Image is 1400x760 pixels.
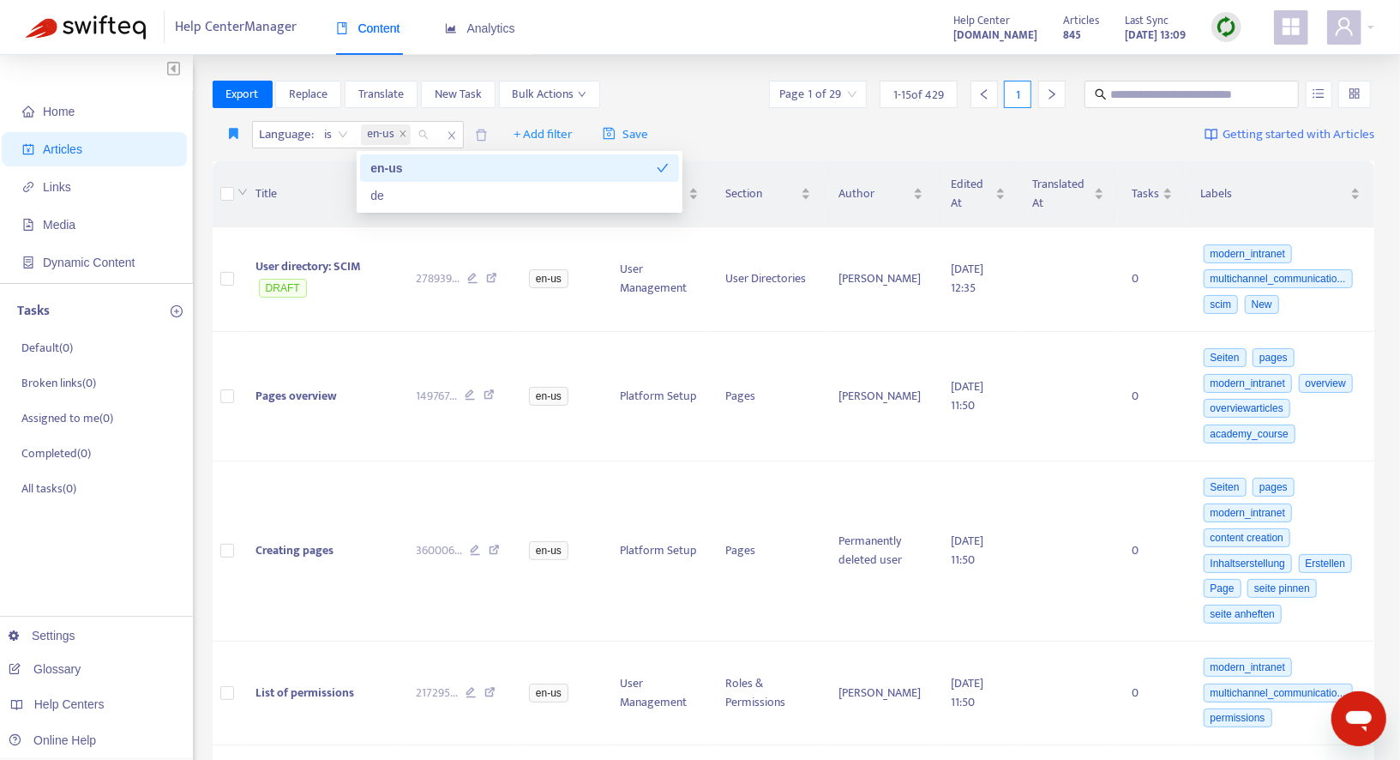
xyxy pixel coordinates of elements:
[237,187,248,197] span: down
[1299,374,1353,393] span: overview
[1334,16,1355,37] span: user
[1019,161,1118,227] th: Translated At
[1216,16,1237,38] img: sync.dc5367851b00ba804db3.png
[1204,658,1292,677] span: modern_intranet
[893,86,944,104] span: 1 - 15 of 429
[1125,26,1186,45] strong: [DATE] 13:09
[22,143,34,155] span: account-book
[1063,26,1081,45] strong: 845
[1205,128,1218,142] img: image-link
[21,374,96,392] p: Broken links ( 0 )
[1331,691,1386,746] iframe: Button to launch messaging window
[978,88,990,100] span: left
[22,106,34,118] span: home
[513,85,586,104] span: Bulk Actions
[21,444,91,462] p: Completed ( 0 )
[17,301,50,322] p: Tasks
[951,377,983,415] span: [DATE] 11:50
[1306,81,1332,108] button: unordered-list
[825,332,937,461] td: [PERSON_NAME]
[43,105,75,118] span: Home
[336,21,400,35] span: Content
[445,21,515,35] span: Analytics
[606,642,712,746] td: User Management
[9,662,81,676] a: Glossary
[529,541,568,560] span: en-us
[253,122,317,148] span: Language :
[825,461,937,642] td: Permanently deleted user
[368,124,395,145] span: en-us
[22,256,34,268] span: container
[1125,11,1169,30] span: Last Sync
[445,22,457,34] span: area-chart
[336,22,348,34] span: book
[345,81,418,108] button: Translate
[951,259,983,298] span: [DATE] 12:35
[1204,478,1247,497] span: Seiten
[22,219,34,231] span: file-image
[255,256,361,276] span: User directory: SCIM
[259,279,307,298] span: DRAFT
[1204,709,1272,727] span: permissions
[255,540,333,560] span: Creating pages
[825,161,937,227] th: Author
[21,339,73,357] p: Default ( 0 )
[953,25,1037,45] a: [DOMAIN_NAME]
[1118,332,1187,461] td: 0
[226,85,259,104] span: Export
[416,269,460,288] span: 278939 ...
[953,26,1037,45] strong: [DOMAIN_NAME]
[255,184,376,203] span: Title
[606,227,712,332] td: User Management
[43,218,75,232] span: Media
[275,81,341,108] button: Replace
[590,121,661,148] button: saveSave
[43,142,82,156] span: Articles
[435,85,482,104] span: New Task
[712,332,825,461] td: Pages
[1299,554,1353,573] span: Erstellen
[838,184,910,203] span: Author
[43,180,71,194] span: Links
[951,673,983,712] span: [DATE] 11:50
[421,81,496,108] button: New Task
[1204,605,1282,624] span: seite anheften
[606,461,712,642] td: Platform Setup
[1204,579,1241,598] span: Page
[255,386,337,406] span: Pages overview
[712,642,825,746] td: Roles & Permissions
[657,162,669,174] span: check
[416,541,462,560] span: 360006 ...
[360,182,679,209] div: de
[1200,184,1347,203] span: Labels
[399,130,407,140] span: close
[1253,348,1295,367] span: pages
[360,154,679,182] div: en-us
[358,85,404,104] span: Translate
[475,129,488,142] span: delete
[1204,528,1290,547] span: content creation
[603,127,616,140] span: save
[712,227,825,332] td: User Directories
[1313,87,1325,100] span: unordered-list
[499,81,600,108] button: Bulk Actionsdown
[325,122,348,148] span: is
[529,684,568,703] span: en-us
[370,186,669,205] div: de
[1247,579,1317,598] span: seite pinnen
[1204,374,1292,393] span: modern_intranet
[1205,121,1374,148] a: Getting started with Articles
[1223,125,1374,145] span: Getting started with Articles
[825,642,937,746] td: [PERSON_NAME]
[34,697,105,711] span: Help Centers
[26,15,146,39] img: Swifteq
[21,409,113,427] p: Assigned to me ( 0 )
[1204,504,1292,522] span: modern_intranet
[937,161,1019,227] th: Edited At
[529,387,568,406] span: en-us
[1118,161,1187,227] th: Tasks
[21,480,76,498] p: All tasks ( 0 )
[1245,295,1279,314] span: New
[1204,348,1247,367] span: Seiten
[1204,554,1292,573] span: Inhaltserstellung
